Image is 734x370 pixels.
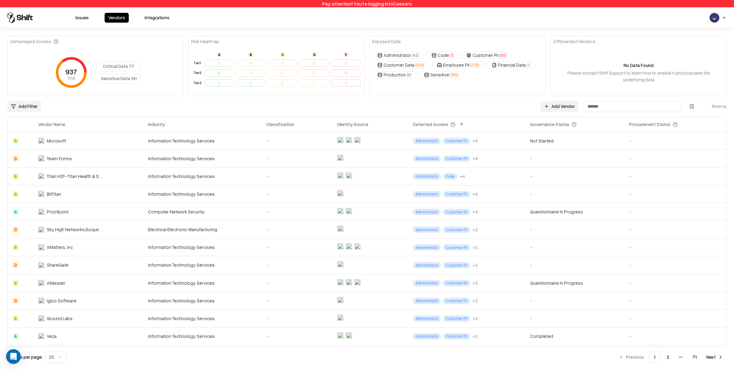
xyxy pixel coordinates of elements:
div: - [266,298,328,304]
button: Customer Data(106) [372,61,429,69]
div: Titan HST- Titan Health & Security Technologies, Inc. [47,173,102,179]
span: Administrator [413,209,441,215]
div: Governance Status [530,121,569,128]
div: Sky High Networks (Acquired by [PERSON_NAME]) [47,226,102,233]
div: - [629,173,721,179]
span: Administrator [413,333,441,339]
img: entra.microsoft.com [337,137,343,143]
span: ( 95 ) [500,52,507,58]
span: Code [443,173,457,179]
div: - [629,191,721,197]
img: microsoft365.com [346,243,352,250]
div: A [217,52,222,57]
div: F [343,52,348,57]
img: Proofpoint [38,209,44,215]
div: B [13,244,19,250]
div: - [530,191,619,197]
div: C [280,52,285,57]
div: - [629,262,721,268]
button: +3 [473,298,478,304]
div: Atlassian [47,280,65,286]
div: B [13,173,19,179]
div: Information Technology Services [148,333,256,339]
div: Completed [530,333,553,339]
img: Ground Labs [38,315,44,321]
button: +4 [473,191,478,197]
div: Identity Source [337,121,368,128]
span: Customer PII [443,191,470,197]
img: Igloo Software [38,298,44,304]
img: xMatters, inc [38,244,44,250]
div: Computer Network Security [148,209,256,215]
span: Customer PII [443,227,470,233]
div: - [266,280,328,286]
div: - [266,333,328,339]
div: - [266,226,328,233]
div: - [266,315,328,322]
img: Team Forms [38,155,44,161]
p: Results per page: [7,354,43,360]
img: Microsoft [38,138,44,144]
div: + 3 [473,315,478,322]
div: Proofpoint [47,209,69,215]
div: B [248,52,253,57]
div: Electrical Electronic Manufacturing [148,226,256,233]
div: - [530,226,619,233]
nav: pagination [615,352,727,363]
button: Code(1) [426,52,459,59]
button: Critical Data 77 [97,61,141,71]
button: +4 [473,209,478,215]
img: entra.microsoft.com [337,226,343,232]
div: + 3 [473,333,478,339]
div: - [266,244,328,250]
div: Risk Heatmap [191,38,219,45]
div: - [530,173,619,179]
img: entra.microsoft.com [337,261,343,267]
button: Integrations [141,13,173,23]
span: ( 155 ) [450,72,459,78]
div: + 3 [473,280,478,286]
div: Information Technology Services [148,191,256,197]
div: Open Intercom Messenger [6,349,21,364]
span: Customer PII [443,138,470,144]
button: Employee PII(179) [432,61,484,69]
div: Tier 3 [192,80,202,86]
div: - [266,138,328,144]
span: ( 1 ) [450,52,454,58]
div: D [13,227,19,233]
div: Not Started [530,138,554,144]
button: 71 [688,352,702,363]
tspan: 937 [65,67,77,76]
button: 1 [649,352,661,363]
div: D [312,52,317,57]
span: Customer PII [443,298,470,304]
img: ShareGate [38,262,44,268]
span: ( 179 ) [471,62,479,68]
div: - [266,262,328,268]
button: Add Filter [7,101,41,112]
div: Igloo Software [47,298,76,304]
img: entra.microsoft.com [337,172,343,179]
div: + 4 [473,155,478,162]
div: Questionnaire In Progress [530,280,583,286]
span: Administrator [413,262,441,268]
div: + 4 [473,138,478,144]
span: Customer PII [443,316,470,322]
div: Tier 2 [192,70,202,76]
span: Administrator [413,298,441,304]
div: - [629,333,721,339]
img: microsoft365.com [346,137,352,143]
img: Sky High Networks (Acquired by McAfee) [38,227,44,233]
div: Procurement Status [629,121,670,128]
div: Please contact Shift Support to learn how to enable it and populate the underlying data [565,70,712,83]
span: Administrator [413,227,441,233]
button: +4 [473,138,478,144]
span: ( 106 ) [416,62,424,68]
button: +3 [473,244,478,251]
span: Administrator [413,173,441,179]
button: +3 [473,333,478,339]
div: + 3 [473,244,478,251]
button: Sensitive(155) [419,71,464,79]
div: Microsoft [47,138,66,144]
div: B [13,191,19,197]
